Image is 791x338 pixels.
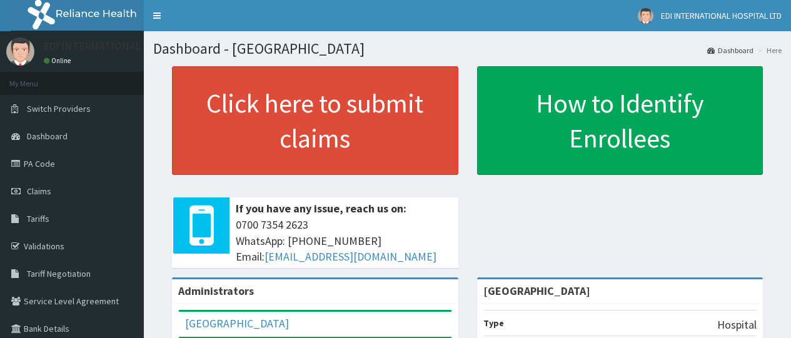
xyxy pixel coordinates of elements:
img: User Image [6,37,34,66]
a: Online [44,56,74,65]
b: If you have any issue, reach us on: [236,201,406,216]
p: Hospital [717,317,757,333]
b: Administrators [178,284,254,298]
span: 0700 7354 2623 WhatsApp: [PHONE_NUMBER] Email: [236,217,452,265]
a: How to Identify Enrollees [477,66,763,175]
h1: Dashboard - [GEOGRAPHIC_DATA] [153,41,782,57]
span: Claims [27,186,51,197]
a: Dashboard [707,45,753,56]
span: Dashboard [27,131,68,142]
a: Click here to submit claims [172,66,458,175]
a: [GEOGRAPHIC_DATA] [185,316,289,331]
strong: [GEOGRAPHIC_DATA] [483,284,590,298]
span: EDI INTERNATIONAL HOSPITAL LTD [661,10,782,21]
li: Here [755,45,782,56]
span: Tariffs [27,213,49,224]
img: User Image [638,8,653,24]
a: [EMAIL_ADDRESS][DOMAIN_NAME] [265,249,436,264]
span: Switch Providers [27,103,91,114]
b: Type [483,317,504,329]
p: EDI INTERNATIONAL HOSPITAL LTD [44,41,213,52]
span: Tariff Negotiation [27,268,91,279]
